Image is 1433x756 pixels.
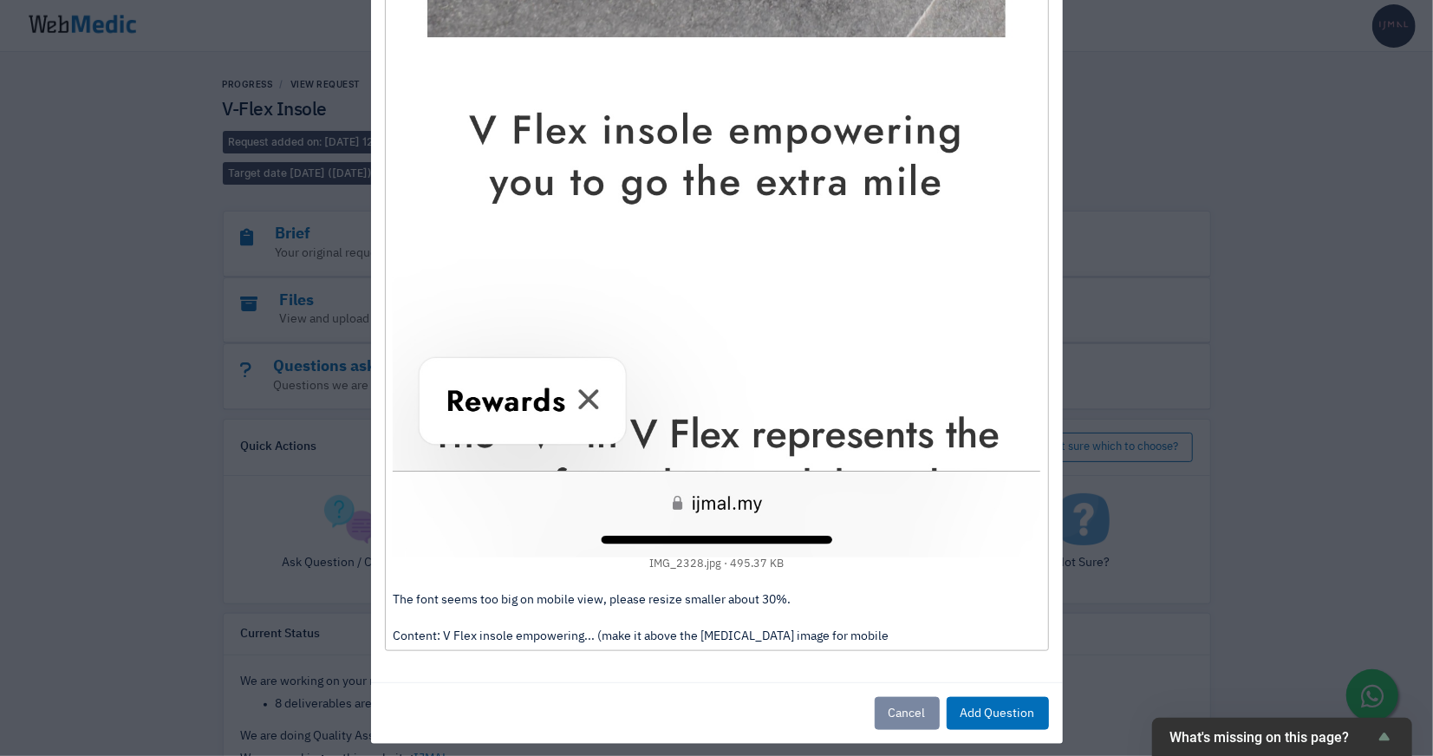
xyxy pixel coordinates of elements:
span: What's missing on this page? [1169,729,1374,746]
button: Add Question [947,697,1049,730]
button: Show survey - What's missing on this page? [1169,727,1395,747]
span: IMG_2328.jpg [649,558,721,570]
button: Cancel [875,697,940,730]
span: 495.37 KB [724,558,784,570]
